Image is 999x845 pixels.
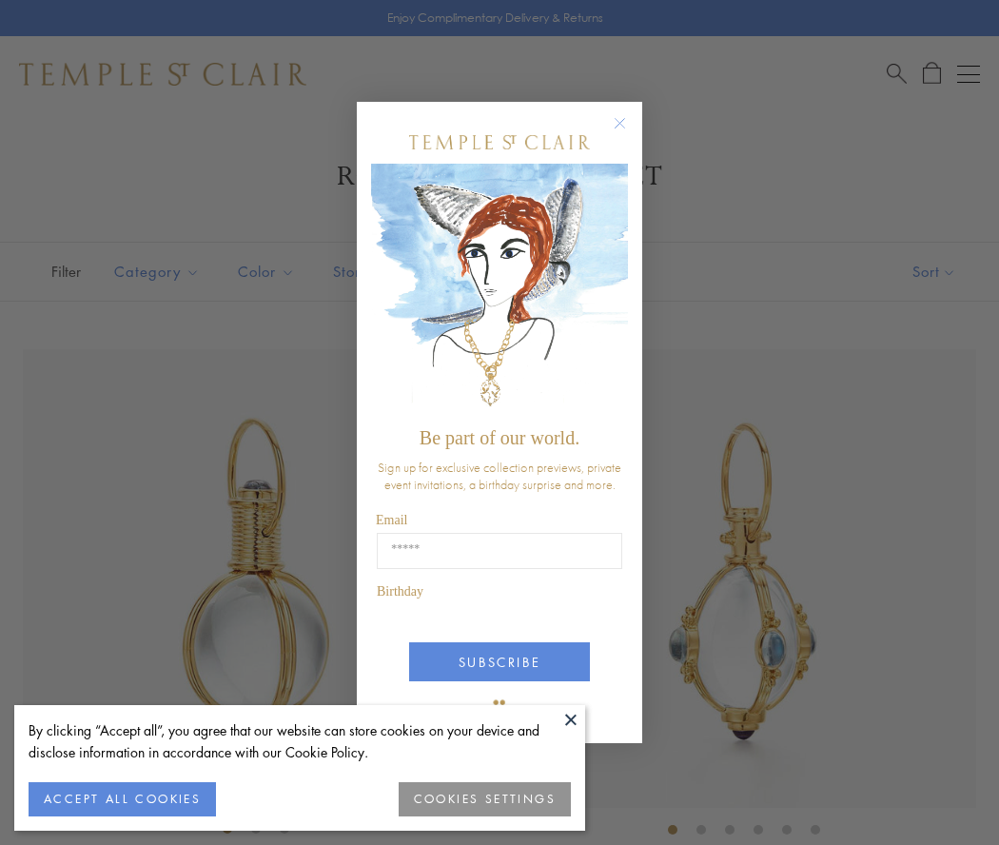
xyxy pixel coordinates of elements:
div: By clicking “Accept all”, you agree that our website can store cookies on your device and disclos... [29,719,571,763]
span: Sign up for exclusive collection previews, private event invitations, a birthday surprise and more. [378,459,621,493]
span: Birthday [377,584,423,599]
button: SUBSCRIBE [409,642,590,681]
img: TSC [480,686,519,724]
span: Email [376,513,407,527]
button: COOKIES SETTINGS [399,782,571,816]
button: Close dialog [617,121,641,145]
img: Temple St. Clair [409,135,590,149]
img: c4a9eb12-d91a-4d4a-8ee0-386386f4f338.jpeg [371,164,628,418]
span: Be part of our world. [420,427,579,448]
input: Email [377,533,622,569]
button: ACCEPT ALL COOKIES [29,782,216,816]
